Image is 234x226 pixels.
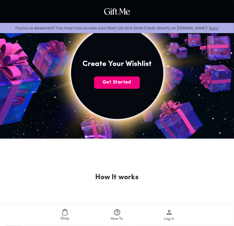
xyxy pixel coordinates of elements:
[91,205,143,226] a: How To
[39,205,91,226] a: Shop
[5,25,229,31] p: Found us elsewhere? You may now access your Wish List and Store Credit directly on [DOMAIN_NAME]!
[164,216,174,222] span: Log in
[103,7,132,16] img: GiftMe Logo
[209,25,219,31] a: Sync
[82,59,152,69] h4: Create Your Wishlist
[111,216,123,222] span: How To
[94,76,140,89] button: Get Started
[143,205,195,226] a: Log in
[95,172,139,182] h2: How It works
[61,216,69,222] span: Shop
[94,79,140,86] span: Get Started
